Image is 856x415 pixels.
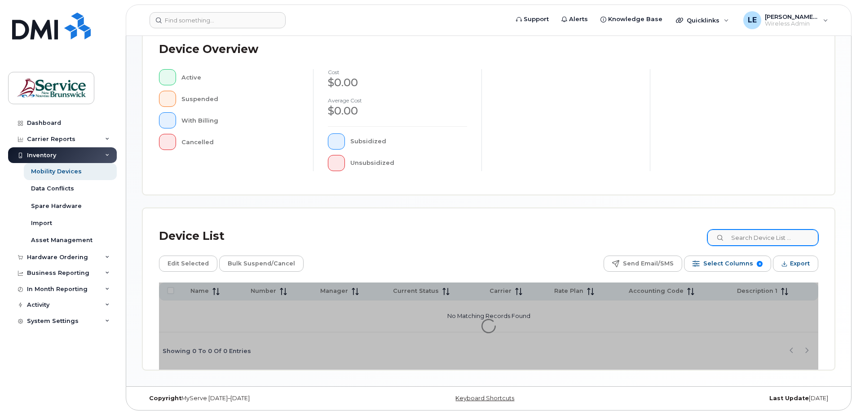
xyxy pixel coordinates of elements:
div: Active [181,69,299,85]
span: Select Columns [703,257,753,270]
div: Device List [159,225,225,248]
strong: Copyright [149,395,181,402]
input: Find something... [150,12,286,28]
span: Quicklinks [687,17,719,24]
strong: Last Update [769,395,809,402]
div: $0.00 [328,75,467,90]
button: Select Columns 8 [684,256,771,272]
h4: cost [328,69,467,75]
span: LE [748,15,757,26]
a: Keyboard Shortcuts [455,395,514,402]
button: Export [773,256,818,272]
button: Send Email/SMS [604,256,682,272]
div: Unsubsidized [350,155,468,171]
a: Alerts [555,10,594,28]
div: Lofstrom, Erin (SD/DS) [737,11,834,29]
span: Knowledge Base [608,15,662,24]
span: Edit Selected [168,257,209,270]
div: Quicklinks [670,11,735,29]
div: [DATE] [604,395,835,402]
span: Alerts [569,15,588,24]
button: Edit Selected [159,256,217,272]
a: Support [510,10,555,28]
div: Cancelled [181,134,299,150]
div: $0.00 [328,103,467,119]
a: Knowledge Base [594,10,669,28]
button: Bulk Suspend/Cancel [219,256,304,272]
span: [PERSON_NAME] (SD/DS) [765,13,819,20]
h4: Average cost [328,97,467,103]
div: MyServe [DATE]–[DATE] [142,395,373,402]
span: 8 [757,261,763,267]
span: Wireless Admin [765,20,819,27]
span: Send Email/SMS [623,257,674,270]
div: Suspended [181,91,299,107]
div: Device Overview [159,38,258,61]
span: Bulk Suspend/Cancel [228,257,295,270]
div: With Billing [181,112,299,128]
span: Support [524,15,549,24]
span: Export [790,257,810,270]
input: Search Device List ... [707,230,818,246]
div: Subsidized [350,133,468,150]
